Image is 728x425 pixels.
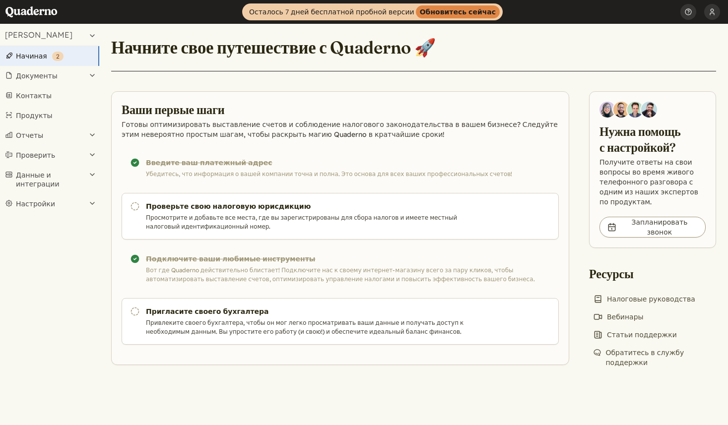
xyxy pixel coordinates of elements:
[122,120,558,139] font: Готовы оптимизировать выставление счетов и соблюдение налогового законодательства в вашем бизнесе...
[242,3,503,20] a: Осталось 7 дней бесплатной пробной версииОбновитесь сейчас
[5,30,72,40] font: [PERSON_NAME]
[16,91,52,100] font: Контакты
[16,52,47,61] font: Начиная
[122,193,559,240] a: Проверьте свою налоговую юрисдикцию Просмотрите и добавьте все места, где вы зарегистрированы для...
[16,171,60,188] font: Данные и интеграции
[146,319,463,335] font: Привлеките своего бухгалтера, чтобы он мог легко просматривать ваши данные и получать доступ к не...
[16,71,58,80] font: Документы
[56,53,60,60] font: 2
[607,312,644,321] font: Вебинары
[16,131,43,140] font: Отчеты
[122,298,559,345] a: Пригласите своего бухгалтера Привлеките своего бухгалтера, чтобы он мог легко просматривать ваши ...
[146,214,457,230] font: Просмотрите и добавьте все места, где вы зарегистрированы для сбора налогов и имеете местный нало...
[122,102,225,117] font: Ваши первые шаги
[420,7,496,16] font: Обновитесь сейчас
[249,7,414,16] font: Осталось 7 дней бесплатной пробной версии
[599,124,681,155] font: Нужна помощь с настройкой?
[613,102,629,118] img: Хайро Фумеро, менеджер по работе с клиентами в Quaderno
[146,307,269,316] font: Пригласите своего бухгалтера
[589,292,699,306] a: Налоговые руководства
[589,266,634,281] font: Ресурсы
[589,310,648,324] a: Вебинары
[607,330,677,339] font: Статьи поддержки
[111,37,436,58] font: Начните свое путешествие с Quaderno 🚀
[16,151,55,160] font: Проверить
[599,102,615,118] img: Диана Карраско, менеджер по работе с клиентами в Quaderno
[589,328,681,342] a: Статьи поддержки
[605,348,684,367] font: Обратитесь в службу поддержки
[631,218,687,237] font: Запланировать звонок
[641,102,657,118] img: Хавьер Рубио, DevRel в Quaderno
[627,102,643,118] img: Иво Олтманс, бизнес-разработчик в Quaderno
[599,158,698,206] font: Получите ответы на свои вопросы во время живого телефонного разговора с одним из наших экспертов ...
[607,295,695,304] font: Налоговые руководства
[599,217,706,238] a: Запланировать звонок
[16,111,53,120] font: Продукты
[146,202,311,211] font: Проверьте свою налоговую юрисдикцию
[16,199,55,208] font: Настройки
